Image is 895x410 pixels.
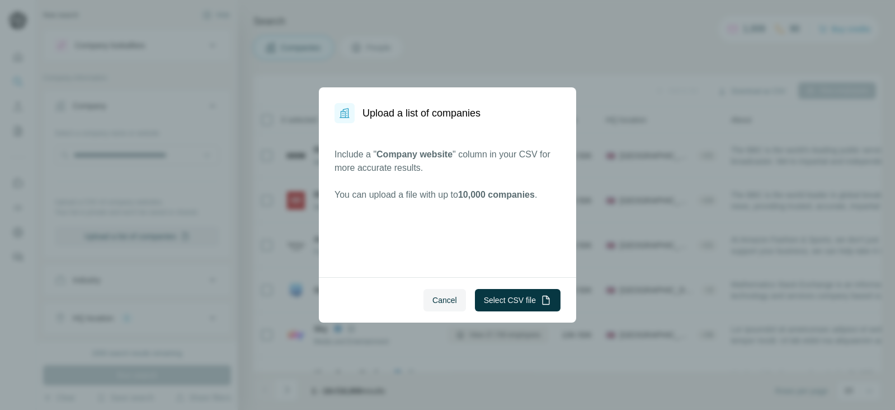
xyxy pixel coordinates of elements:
button: Select CSV file [475,289,560,311]
h1: Upload a list of companies [362,105,481,121]
p: Include a " " column in your CSV for more accurate results. [335,148,560,175]
button: Cancel [423,289,466,311]
span: 10,000 companies [458,190,535,199]
p: You can upload a file with up to . [335,188,560,202]
span: Company website [376,150,453,159]
span: Cancel [432,295,457,306]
